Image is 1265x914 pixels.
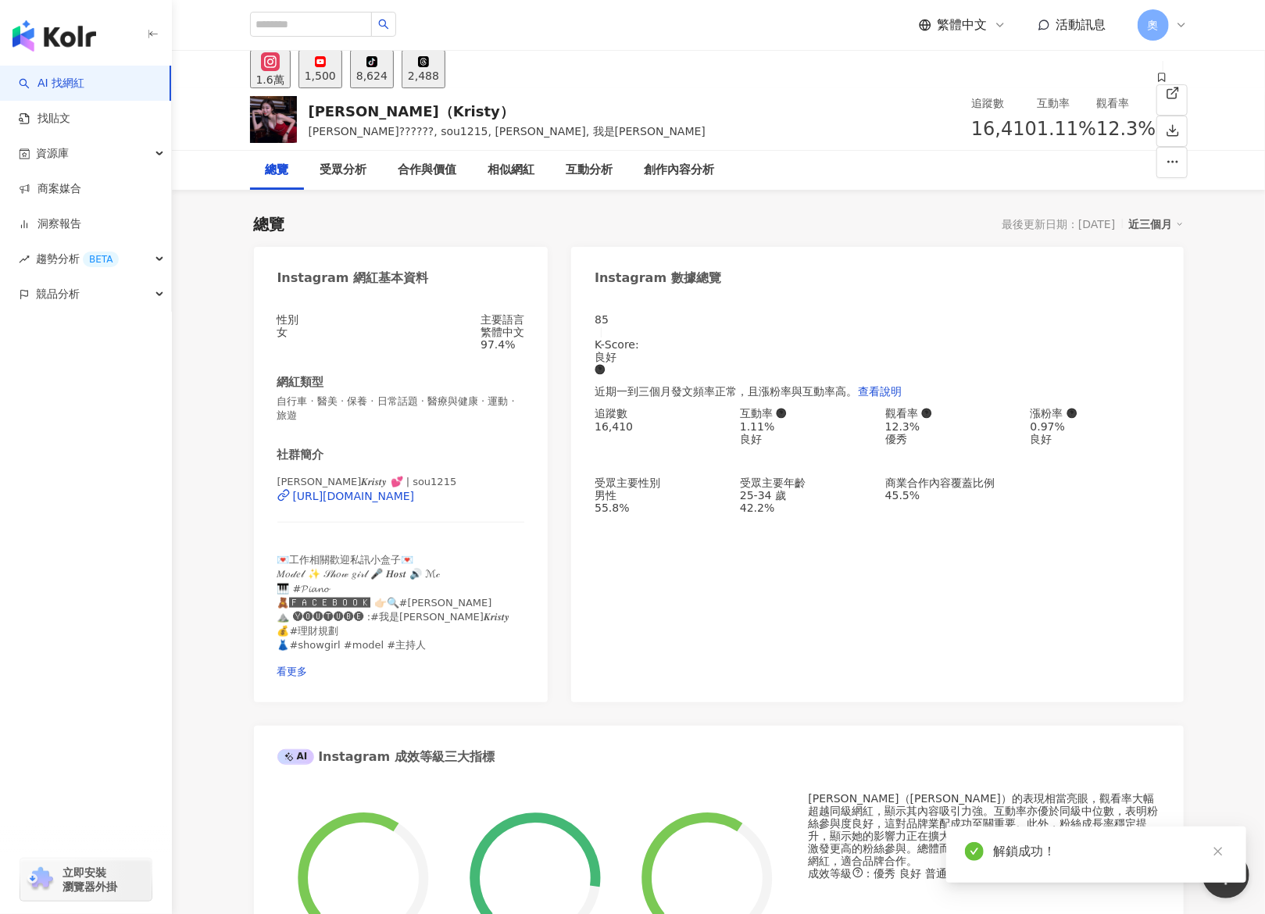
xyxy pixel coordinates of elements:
div: 55.8% [595,502,724,514]
div: 12.3% [885,420,1015,433]
div: Instagram 數據總覽 [595,270,721,287]
div: [PERSON_NAME]（[PERSON_NAME]）的表現相當亮眼，觀看率大幅超越同級網紅，顯示其內容吸引力強。互動率亦優於同級中位數，表明粉絲參與度良好，這對品牌業配成功至關重要。此外，粉... [809,792,1160,868]
span: 普通 [926,867,948,880]
span: 資源庫 [36,136,69,171]
span: rise [19,254,30,265]
div: 互動分析 [566,161,613,180]
div: 85 [595,313,1160,326]
div: 追蹤數 [595,407,724,420]
span: 自行車 · 醫美 · 保養 · 日常話題 · 醫療與健康 · 運動 · 旅遊 [277,395,525,423]
div: 性別 [277,313,299,326]
img: logo [13,20,96,52]
div: 受眾主要性別 [595,477,724,489]
div: K-Score : [595,338,1160,376]
div: 最後更新日期：[DATE] [1002,218,1115,230]
div: 良好 [1031,433,1160,445]
div: AI [277,749,315,765]
div: Instagram 成效等級三大指標 [277,748,495,766]
div: 總覽 [266,161,289,180]
div: 相似網紅 [488,161,535,180]
span: 💌工作相關歡迎私訊小盒子💌 𝑀𝑜𝒹𝑒𝓁 ✨ 𝒮𝒽𝑜𝓌 𝑔𝒾𝓇𝓁 🎤 𝑯𝒐𝒔𝒕 🔊 ℳ𝒸 🎹 #𝓟𝓲𝓪𝓷𝓸 🧸🅵🅰🅲🅴🅱🅾🅾🅺 👉🏻🔍#[PERSON_NAME] ⛰️ 🅨🅞🅤🅣🅤🅑🅔 :#我是[... [277,554,510,651]
div: 互動率 [740,407,870,420]
div: 男性 [595,489,724,502]
div: 近三個月 [1129,214,1184,234]
div: BETA [83,252,119,267]
span: 繁體中文 [938,16,988,34]
button: 查看說明 [857,376,902,407]
span: [PERSON_NAME]??????, sou1215, [PERSON_NAME], 我是[PERSON_NAME] [309,125,706,137]
a: 洞察報告 [19,216,81,232]
span: 活動訊息 [1056,17,1106,32]
div: 45.5% [885,489,1015,502]
a: 找貼文 [19,111,70,127]
div: 合作與價值 [398,161,457,180]
span: 優秀 [874,867,896,880]
span: 競品分析 [36,277,80,312]
div: 1,500 [305,70,336,82]
div: 社群簡介 [277,447,324,463]
div: 繁體中文 [481,326,524,338]
span: [PERSON_NAME]𝑲𝒓𝒊𝒔𝒕𝒚 💕 | sou1215 [277,476,457,487]
div: 42.2% [740,502,870,514]
div: Instagram 網紅基本資料 [277,270,429,287]
div: 受眾主要年齡 [740,477,870,489]
div: 16,410 [595,420,724,433]
span: 看更多 [277,666,308,677]
div: 總覽 [254,213,285,235]
span: 奧 [1148,16,1159,34]
div: 解鎖成功！ [993,842,1227,861]
button: 2,488 [402,50,445,88]
div: 受眾分析 [320,161,367,180]
div: 商業合作內容覆蓋比例 [885,477,1015,489]
a: [URL][DOMAIN_NAME] [277,489,525,503]
div: 創作內容分析 [645,161,715,180]
span: check-circle [965,842,984,861]
div: 觀看率 [885,407,1015,420]
div: 觀看率 [1096,95,1156,112]
span: close [1213,846,1224,857]
span: 16,410 [971,118,1037,140]
a: 商案媒合 [19,181,81,197]
a: searchAI 找網紅 [19,76,84,91]
div: 成效等級 ： [809,867,1160,880]
span: search [378,19,389,30]
div: [PERSON_NAME]（Kristy） [309,102,706,121]
span: 97.4% [481,338,515,351]
div: 優秀 [885,433,1015,445]
div: 1.6萬 [256,73,284,86]
div: 女 [277,326,299,338]
div: 漲粉率 [1031,407,1160,420]
span: 12.3% [1096,115,1156,145]
button: 1.6萬 [250,50,291,88]
button: 1,500 [298,50,342,88]
div: 0.97% [1031,420,1160,433]
div: 2,488 [408,70,439,82]
span: 1.11% [1037,115,1096,145]
span: 立即安裝 瀏覽器外掛 [63,866,117,894]
button: 8,624 [350,50,394,88]
div: 8,624 [356,70,388,82]
div: 良好 [595,351,1160,363]
span: 良好 [900,867,922,880]
div: 主要語言 [481,313,524,326]
div: 互動率 [1037,95,1096,112]
span: 查看說明 [858,385,902,398]
div: 近期一到三個月發文頻率正常，且漲粉率與互動率高。 [595,376,1160,407]
div: 追蹤數 [971,95,1037,112]
img: KOL Avatar [250,96,297,143]
img: chrome extension [25,867,55,892]
div: [URL][DOMAIN_NAME] [293,490,415,502]
div: 良好 [740,433,870,445]
a: chrome extension立即安裝 瀏覽器外掛 [20,859,152,901]
div: 1.11% [740,420,870,433]
div: 25-34 歲 [740,489,870,502]
span: 趨勢分析 [36,241,119,277]
div: 網紅類型 [277,374,324,391]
